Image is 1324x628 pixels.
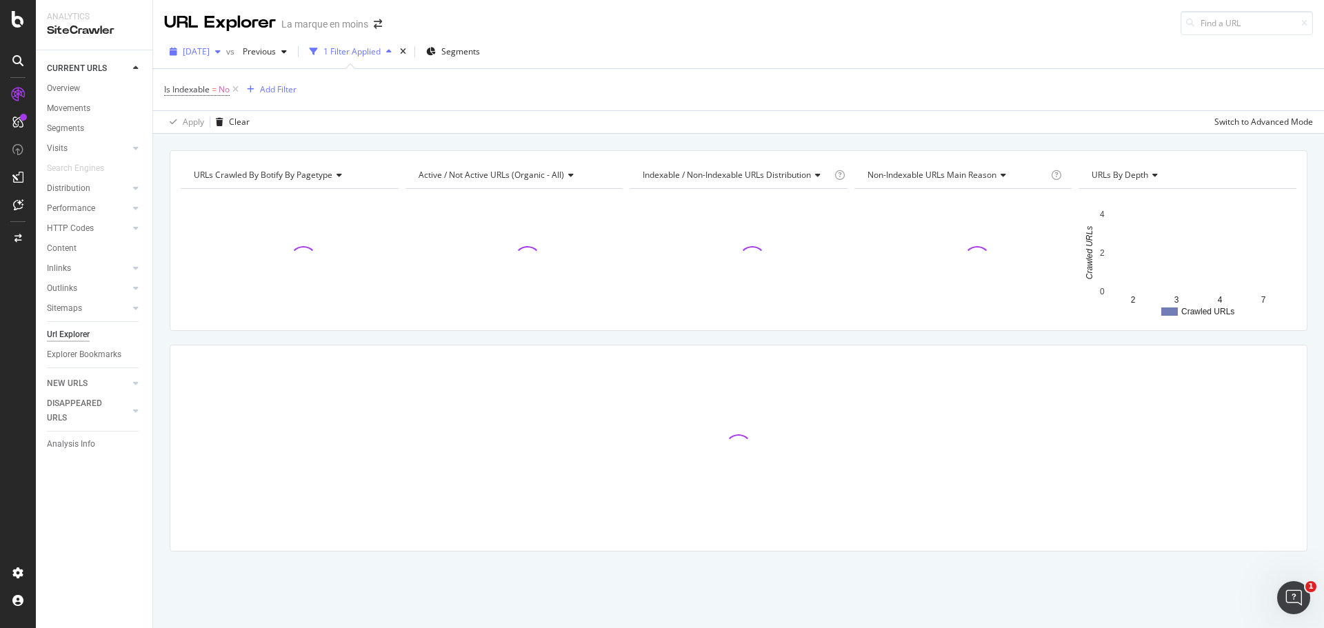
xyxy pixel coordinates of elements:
[1100,287,1105,296] text: 0
[421,41,485,63] button: Segments
[47,201,95,216] div: Performance
[164,111,204,133] button: Apply
[47,61,129,76] a: CURRENT URLS
[237,45,276,57] span: Previous
[47,161,104,176] div: Search Engines
[164,41,226,63] button: [DATE]
[226,45,237,57] span: vs
[47,437,95,452] div: Analysis Info
[1209,111,1313,133] button: Switch to Advanced Mode
[1261,295,1266,305] text: 7
[1218,295,1223,305] text: 4
[1214,116,1313,128] div: Switch to Advanced Mode
[47,23,141,39] div: SiteCrawler
[1305,581,1316,592] span: 1
[1277,581,1310,614] iframe: Intercom live chat
[1100,210,1105,219] text: 4
[212,83,217,95] span: =
[416,164,611,186] h4: Active / Not Active URLs
[1174,295,1179,305] text: 3
[47,396,117,425] div: DISAPPEARED URLS
[260,83,297,95] div: Add Filter
[47,101,90,116] div: Movements
[47,376,88,391] div: NEW URLS
[47,327,90,342] div: Url Explorer
[164,11,276,34] div: URL Explorer
[47,141,68,156] div: Visits
[47,261,71,276] div: Inlinks
[47,161,118,176] a: Search Engines
[47,101,143,116] a: Movements
[47,281,129,296] a: Outlinks
[867,169,996,181] span: Non-Indexable URLs Main Reason
[47,281,77,296] div: Outlinks
[47,181,90,196] div: Distribution
[47,241,143,256] a: Content
[47,376,129,391] a: NEW URLS
[419,169,564,181] span: Active / Not Active URLs (organic - all)
[183,116,204,128] div: Apply
[1079,200,1296,320] svg: A chart.
[210,111,250,133] button: Clear
[47,327,143,342] a: Url Explorer
[397,45,409,59] div: times
[47,437,143,452] a: Analysis Info
[47,396,129,425] a: DISAPPEARED URLS
[643,169,811,181] span: Indexable / Non-Indexable URLs distribution
[1085,226,1094,279] text: Crawled URLs
[1089,164,1284,186] h4: URLs by Depth
[194,169,332,181] span: URLs Crawled By Botify By pagetype
[47,81,80,96] div: Overview
[191,164,386,186] h4: URLs Crawled By Botify By pagetype
[183,45,210,57] span: 2025 Aug. 26th
[47,261,129,276] a: Inlinks
[865,164,1049,186] h4: Non-Indexable URLs Main Reason
[47,347,143,362] a: Explorer Bookmarks
[47,141,129,156] a: Visits
[47,347,121,362] div: Explorer Bookmarks
[281,17,368,31] div: La marque en moins
[47,221,129,236] a: HTTP Codes
[219,80,230,99] span: No
[1100,248,1105,258] text: 2
[304,41,397,63] button: 1 Filter Applied
[1131,295,1136,305] text: 2
[164,83,210,95] span: Is Indexable
[323,45,381,57] div: 1 Filter Applied
[47,301,129,316] a: Sitemaps
[47,241,77,256] div: Content
[229,116,250,128] div: Clear
[47,181,129,196] a: Distribution
[374,19,382,29] div: arrow-right-arrow-left
[47,121,84,136] div: Segments
[47,301,82,316] div: Sitemaps
[237,41,292,63] button: Previous
[441,45,480,57] span: Segments
[47,201,129,216] a: Performance
[47,221,94,236] div: HTTP Codes
[1092,169,1148,181] span: URLs by Depth
[47,11,141,23] div: Analytics
[47,121,143,136] a: Segments
[1181,11,1313,35] input: Find a URL
[47,61,107,76] div: CURRENT URLS
[1181,307,1234,316] text: Crawled URLs
[241,81,297,98] button: Add Filter
[47,81,143,96] a: Overview
[640,164,832,186] h4: Indexable / Non-Indexable URLs Distribution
